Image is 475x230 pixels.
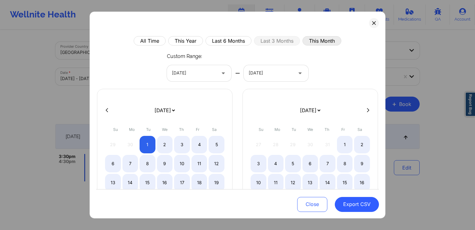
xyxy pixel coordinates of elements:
[320,155,335,172] div: Thu Aug 07 2025
[162,127,168,132] abbr: Wednesday
[196,127,200,132] abbr: Friday
[172,65,216,81] div: [DATE]
[259,127,263,132] abbr: Sunday
[205,36,251,46] button: Last 6 Months
[292,127,296,132] abbr: Tuesday
[209,136,224,153] div: Sat Jul 05 2025
[140,174,155,191] div: Tue Jul 15 2025
[357,127,362,132] abbr: Saturday
[302,155,318,172] div: Wed Aug 06 2025
[302,174,318,191] div: Wed Aug 13 2025
[129,127,135,132] abbr: Monday
[191,174,207,191] div: Fri Jul 18 2025
[157,136,173,153] div: Wed Jul 02 2025
[335,197,379,212] button: Export CSV
[122,155,138,172] div: Mon Jul 07 2025
[179,127,184,132] abbr: Thursday
[251,174,266,191] div: Sun Aug 10 2025
[191,155,207,172] div: Fri Jul 11 2025
[354,174,370,191] div: Sat Aug 16 2025
[146,127,150,132] abbr: Tuesday
[174,155,190,172] div: Thu Jul 10 2025
[249,65,293,81] div: [DATE]
[325,127,329,132] abbr: Thursday
[105,174,121,191] div: Sun Jul 13 2025
[134,36,166,46] button: All Time
[174,174,190,191] div: Thu Jul 17 2025
[140,155,155,172] div: Tue Jul 08 2025
[354,155,370,172] div: Sat Aug 09 2025
[254,36,300,46] button: Last 3 Months
[209,155,224,172] div: Sat Jul 12 2025
[157,155,173,172] div: Wed Jul 09 2025
[113,127,118,132] abbr: Sunday
[341,127,345,132] abbr: Friday
[307,127,313,132] abbr: Wednesday
[209,174,224,191] div: Sat Jul 19 2025
[212,127,217,132] abbr: Saturday
[167,53,202,60] p: Custom Range:
[157,174,173,191] div: Wed Jul 16 2025
[337,174,353,191] div: Fri Aug 15 2025
[337,136,353,153] div: Fri Aug 01 2025
[168,36,203,46] button: This Year
[122,174,138,191] div: Mon Jul 14 2025
[302,36,341,46] button: This Month
[231,65,244,81] div: —
[268,155,284,172] div: Mon Aug 04 2025
[268,174,284,191] div: Mon Aug 11 2025
[297,197,327,212] button: Close
[251,155,266,172] div: Sun Aug 03 2025
[320,174,335,191] div: Thu Aug 14 2025
[337,155,353,172] div: Fri Aug 08 2025
[354,136,370,153] div: Sat Aug 02 2025
[105,155,121,172] div: Sun Jul 06 2025
[174,136,190,153] div: Thu Jul 03 2025
[140,136,155,153] div: Tue Jul 01 2025
[274,127,280,132] abbr: Monday
[285,174,301,191] div: Tue Aug 12 2025
[285,155,301,172] div: Tue Aug 05 2025
[191,136,207,153] div: Fri Jul 04 2025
